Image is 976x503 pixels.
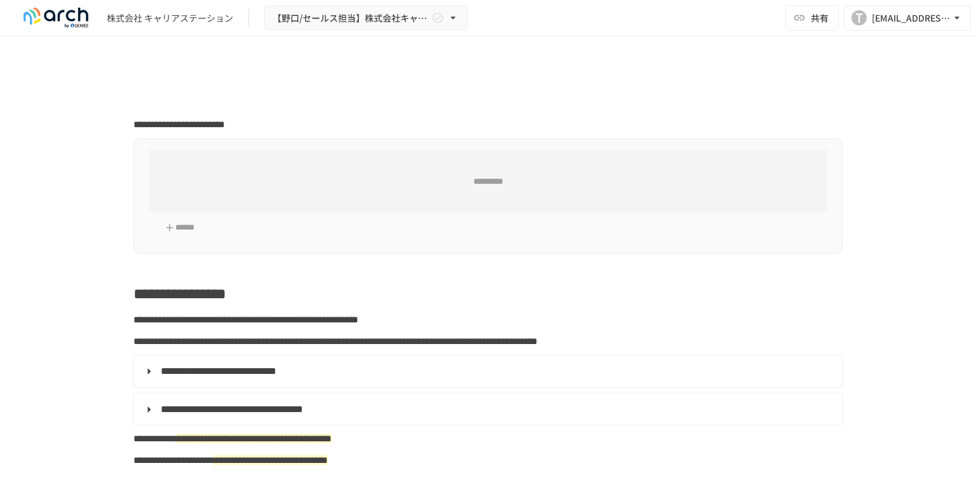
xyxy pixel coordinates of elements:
[872,10,951,26] div: [EMAIL_ADDRESS][DOMAIN_NAME]
[107,11,233,25] div: 株式会社 キャリアステーション
[811,11,829,25] span: 共有
[15,8,97,28] img: logo-default@2x-9cf2c760.svg
[264,6,468,31] button: 【野口/セールス担当】株式会社キャリアステーション様_初期設定サポート
[785,5,839,31] button: 共有
[273,10,429,26] span: 【野口/セールス担当】株式会社キャリアステーション様_初期設定サポート
[851,10,867,25] div: T
[844,5,971,31] button: T[EMAIL_ADDRESS][DOMAIN_NAME]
